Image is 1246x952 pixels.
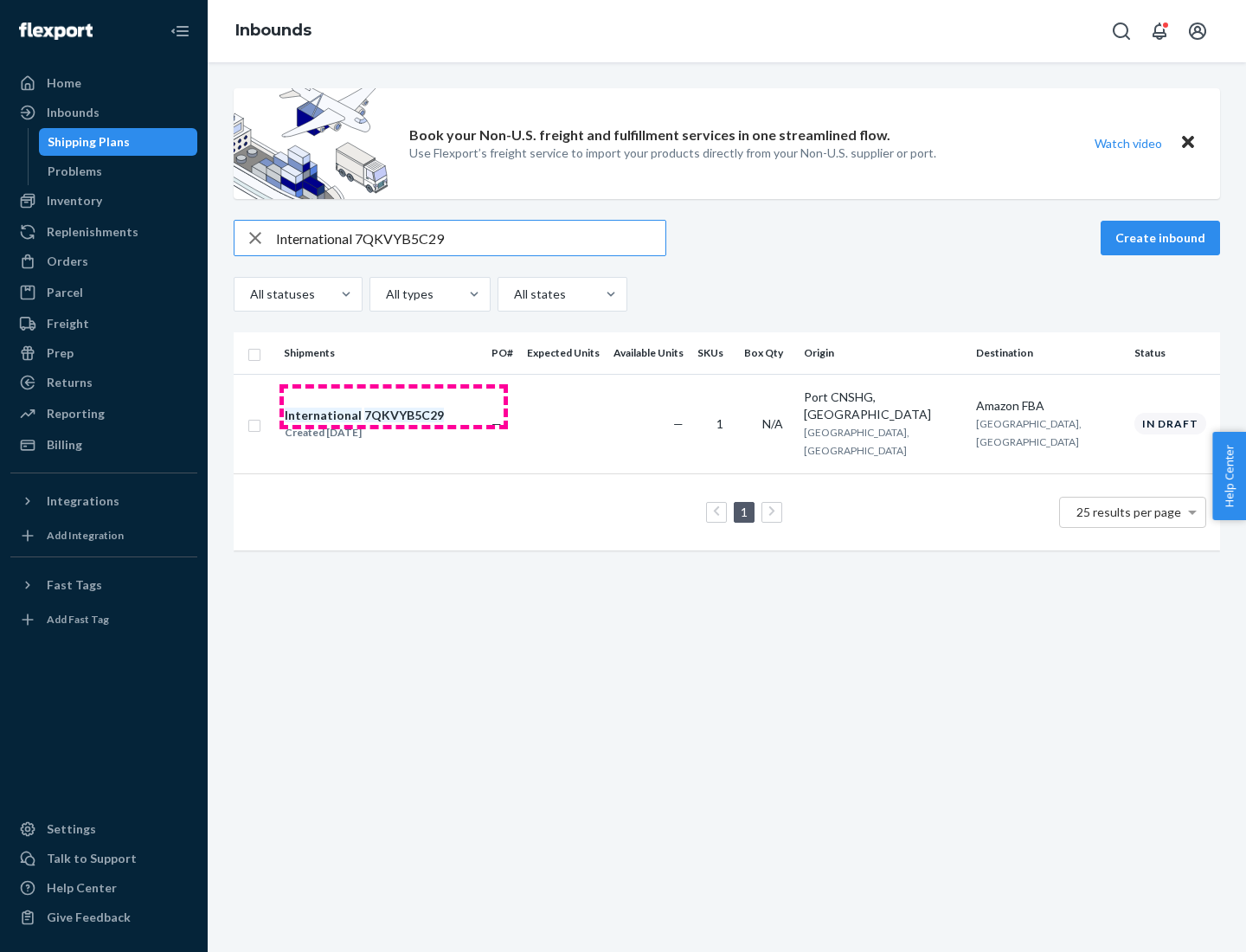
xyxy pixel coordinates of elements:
[737,332,797,374] th: Box Qty
[409,125,890,145] p: Book your Non-U.S. freight and fulfillment services in one streamlined flow.
[47,223,138,241] div: Replenishments
[804,426,909,457] span: [GEOGRAPHIC_DATA], [GEOGRAPHIC_DATA]
[47,492,119,510] div: Integrations
[47,74,81,92] div: Home
[47,612,109,627] div: Add Fast Tag
[48,163,102,180] div: Problems
[10,431,197,459] a: Billing
[10,815,197,843] a: Settings
[716,416,723,431] span: 1
[1177,131,1199,156] button: Close
[19,23,93,40] img: Flexport logo
[485,332,520,374] th: PO#
[277,332,485,374] th: Shipments
[47,820,96,838] div: Settings
[1134,413,1206,434] div: In draft
[976,397,1121,415] div: Amazon FBA
[969,332,1127,374] th: Destination
[47,253,88,270] div: Orders
[47,315,89,332] div: Freight
[491,416,502,431] span: —
[1101,221,1220,255] button: Create inbound
[47,344,74,362] div: Prep
[235,21,311,40] a: Inbounds
[1104,14,1139,48] button: Open Search Box
[48,133,130,151] div: Shipping Plans
[1180,14,1215,48] button: Open account menu
[384,286,386,303] input: All types
[10,606,197,634] a: Add Fast Tag
[10,369,197,396] a: Returns
[364,408,444,422] em: 7QKVYB5C29
[47,850,137,867] div: Talk to Support
[690,332,737,374] th: SKUs
[222,6,325,56] ol: breadcrumbs
[10,218,197,246] a: Replenishments
[39,158,198,185] a: Problems
[10,522,197,550] a: Add Integration
[10,187,197,215] a: Inventory
[47,284,83,301] div: Parcel
[47,192,102,209] div: Inventory
[673,416,684,431] span: —
[163,14,197,48] button: Close Navigation
[47,528,124,543] div: Add Integration
[607,332,690,374] th: Available Units
[248,286,250,303] input: All statuses
[10,339,197,367] a: Prep
[10,400,197,428] a: Reporting
[10,310,197,338] a: Freight
[1127,332,1220,374] th: Status
[276,221,665,255] input: Search inbounds by name, destination, msku...
[39,128,198,156] a: Shipping Plans
[1212,432,1246,520] button: Help Center
[804,389,962,423] div: Port CNSHG, [GEOGRAPHIC_DATA]
[10,99,197,126] a: Inbounds
[10,487,197,515] button: Integrations
[10,279,197,306] a: Parcel
[47,576,102,594] div: Fast Tags
[47,104,100,121] div: Inbounds
[47,909,131,926] div: Give Feedback
[1142,14,1177,48] button: Open notifications
[47,879,117,897] div: Help Center
[285,424,444,441] div: Created [DATE]
[10,69,197,97] a: Home
[10,874,197,902] a: Help Center
[10,904,197,931] button: Give Feedback
[520,332,607,374] th: Expected Units
[512,286,514,303] input: All states
[285,408,362,422] em: International
[10,248,197,275] a: Orders
[1083,131,1173,156] button: Watch video
[10,845,197,872] a: Talk to Support
[10,571,197,599] button: Fast Tags
[47,374,93,391] div: Returns
[47,436,82,453] div: Billing
[976,417,1082,448] span: [GEOGRAPHIC_DATA], [GEOGRAPHIC_DATA]
[409,145,936,162] p: Use Flexport’s freight service to import your products directly from your Non-U.S. supplier or port.
[47,405,105,422] div: Reporting
[797,332,969,374] th: Origin
[762,416,783,431] span: N/A
[737,505,751,519] a: Page 1 is your current page
[1076,505,1181,519] span: 25 results per page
